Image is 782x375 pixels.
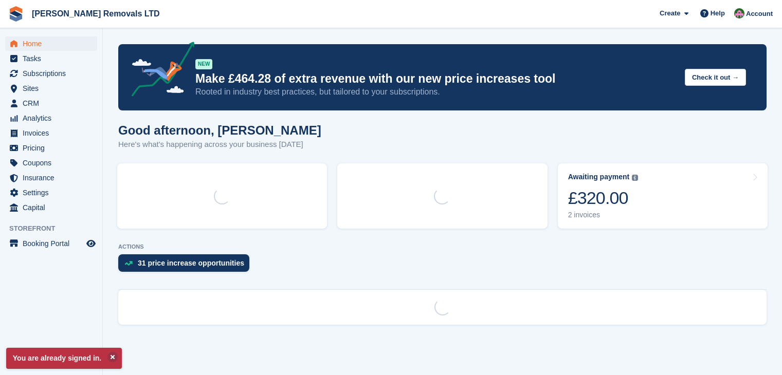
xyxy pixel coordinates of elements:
a: menu [5,36,97,51]
span: CRM [23,96,84,110]
div: 2 invoices [568,211,639,219]
div: 31 price increase opportunities [138,259,244,267]
span: Help [711,8,725,18]
a: menu [5,96,97,110]
span: Account [746,9,773,19]
div: NEW [195,59,212,69]
a: 31 price increase opportunities [118,254,254,277]
img: stora-icon-8386f47178a22dfd0bd8f6a31ec36ba5ce8667c1dd55bd0f319d3a0aa187defe.svg [8,6,24,22]
span: Sites [23,81,84,96]
a: menu [5,156,97,170]
p: Make £464.28 of extra revenue with our new price increases tool [195,71,677,86]
div: Awaiting payment [568,173,630,181]
a: menu [5,171,97,185]
span: Subscriptions [23,66,84,81]
a: menu [5,236,97,251]
span: Storefront [9,223,102,234]
a: menu [5,81,97,96]
a: menu [5,111,97,125]
div: £320.00 [568,188,639,209]
span: Home [23,36,84,51]
span: Insurance [23,171,84,185]
img: Paul Withers [734,8,744,18]
span: Tasks [23,51,84,66]
img: price-adjustments-announcement-icon-8257ccfd72463d97f412b2fc003d46551f7dbcb40ab6d574587a9cd5c0d94... [123,42,195,100]
p: ACTIONS [118,243,767,250]
span: Analytics [23,111,84,125]
button: Check it out → [685,69,746,86]
a: menu [5,141,97,155]
p: You are already signed in. [6,348,122,369]
span: Create [660,8,680,18]
p: Rooted in industry best practices, but tailored to your subscriptions. [195,86,677,98]
img: price_increase_opportunities-93ffe204e8149a01c8c9dc8f82e8f89637d9d84a8eef4429ea346261dce0b2c0.svg [124,261,133,266]
a: menu [5,185,97,200]
a: menu [5,51,97,66]
h1: Good afternoon, [PERSON_NAME] [118,123,321,137]
span: Booking Portal [23,236,84,251]
span: Invoices [23,126,84,140]
a: menu [5,126,97,140]
a: menu [5,200,97,215]
a: menu [5,66,97,81]
span: Coupons [23,156,84,170]
span: Capital [23,200,84,215]
span: Settings [23,185,84,200]
a: Awaiting payment £320.00 2 invoices [558,163,768,229]
img: icon-info-grey-7440780725fd019a000dd9b08b2336e03edf1995a4989e88bcd33f0948082b44.svg [632,175,638,181]
p: Here's what's happening across your business [DATE] [118,139,321,151]
a: [PERSON_NAME] Removals LTD [28,5,164,22]
a: Preview store [85,237,97,250]
span: Pricing [23,141,84,155]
